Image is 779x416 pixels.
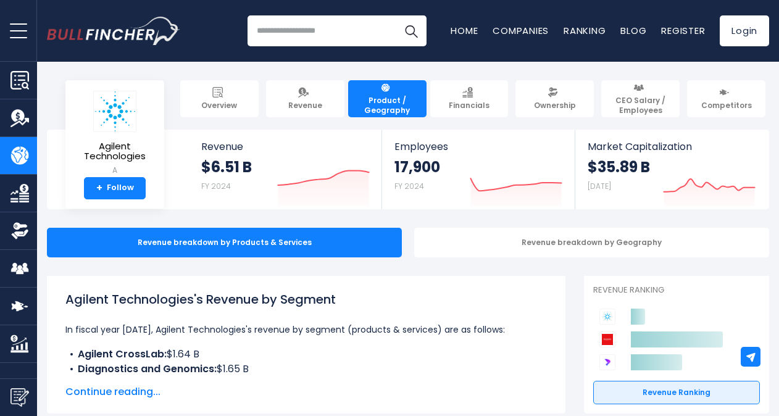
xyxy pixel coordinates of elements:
[47,17,180,45] img: Bullfincher logo
[720,15,769,46] a: Login
[534,101,576,110] span: Ownership
[348,80,427,117] a: Product / Geography
[201,157,252,177] strong: $6.51 B
[515,80,594,117] a: Ownership
[414,228,769,257] div: Revenue breakdown by Geography
[620,24,646,37] a: Blog
[201,141,370,152] span: Revenue
[65,385,547,399] span: Continue reading...
[687,80,765,117] a: Competitors
[65,347,547,362] li: $1.64 B
[47,228,402,257] div: Revenue breakdown by Products & Services
[599,331,615,347] img: Thermo Fisher Scientific competitors logo
[75,141,154,162] span: Agilent Technologies
[394,181,424,191] small: FY 2024
[396,15,427,46] button: Search
[75,165,154,176] small: A
[588,157,650,177] strong: $35.89 B
[493,24,549,37] a: Companies
[661,24,705,37] a: Register
[96,183,102,194] strong: +
[601,80,680,117] a: CEO Salary / Employees
[201,181,231,191] small: FY 2024
[354,96,421,115] span: Product / Geography
[430,80,509,117] a: Financials
[701,101,752,110] span: Competitors
[593,285,760,296] p: Revenue Ranking
[78,362,217,376] b: Diagnostics and Genomics:
[75,90,155,177] a: Agilent Technologies A
[599,309,615,325] img: Agilent Technologies competitors logo
[451,24,478,37] a: Home
[65,290,547,309] h1: Agilent Technologies's Revenue by Segment
[84,177,146,199] a: +Follow
[201,101,237,110] span: Overview
[607,96,674,115] span: CEO Salary / Employees
[65,362,547,376] li: $1.65 B
[288,101,322,110] span: Revenue
[180,80,259,117] a: Overview
[65,322,547,337] p: In fiscal year [DATE], Agilent Technologies's revenue by segment (products & services) are as fol...
[599,354,615,370] img: Danaher Corporation competitors logo
[382,130,574,209] a: Employees 17,900 FY 2024
[394,157,440,177] strong: 17,900
[394,141,562,152] span: Employees
[588,181,611,191] small: [DATE]
[78,347,167,361] b: Agilent CrossLab:
[189,130,382,209] a: Revenue $6.51 B FY 2024
[593,381,760,404] a: Revenue Ranking
[10,222,29,240] img: Ownership
[449,101,489,110] span: Financials
[564,24,606,37] a: Ranking
[575,130,768,209] a: Market Capitalization $35.89 B [DATE]
[588,141,756,152] span: Market Capitalization
[266,80,344,117] a: Revenue
[47,17,180,45] a: Go to homepage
